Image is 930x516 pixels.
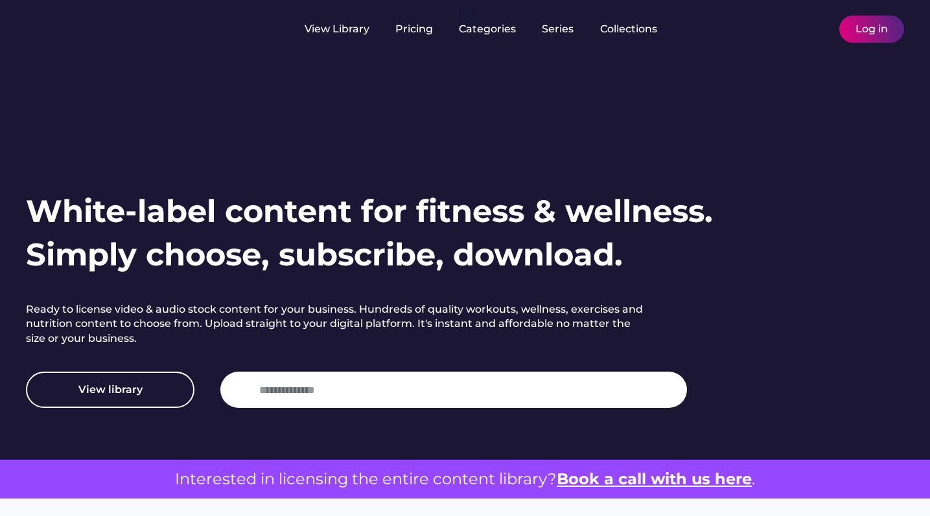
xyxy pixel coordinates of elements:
img: yH5BAEAAAAALAAAAAABAAEAAAIBRAA7 [789,21,804,37]
a: Book a call with us here [557,469,752,488]
button: View library [26,372,194,408]
img: yH5BAEAAAAALAAAAAABAAEAAAIBRAA7 [811,21,826,37]
img: yH5BAEAAAAALAAAAAABAAEAAAIBRAA7 [26,14,128,41]
div: Log in [855,22,888,36]
div: Series [542,22,574,36]
div: Collections [600,22,657,36]
div: View Library [305,22,369,36]
div: Pricing [395,22,433,36]
h2: Ready to license video & audio stock content for your business. Hundreds of quality workouts, wel... [26,302,648,346]
div: Categories [459,22,516,36]
img: yH5BAEAAAAALAAAAAABAAEAAAIBRAA7 [149,21,165,37]
div: fvck [459,6,476,19]
img: yH5BAEAAAAALAAAAAABAAEAAAIBRAA7 [233,382,249,398]
h1: White-label content for fitness & wellness. Simply choose, subscribe, download. [26,190,713,276]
